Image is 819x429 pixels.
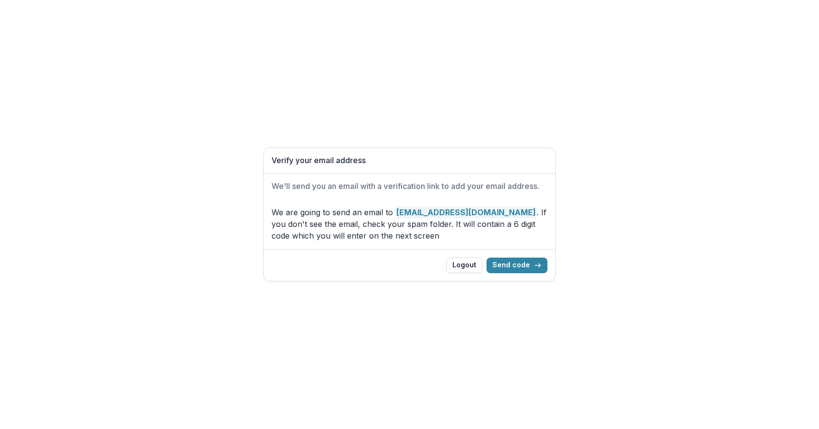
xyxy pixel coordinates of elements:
h2: We'll send you an email with a verification link to add your email address. [272,182,547,191]
strong: [EMAIL_ADDRESS][DOMAIN_NAME] [395,206,537,218]
button: Send code [487,258,547,273]
button: Logout [446,258,483,273]
p: We are going to send an email to . If you don't see the email, check your spam folder. It will co... [272,206,547,242]
h1: Verify your email address [272,156,547,165]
